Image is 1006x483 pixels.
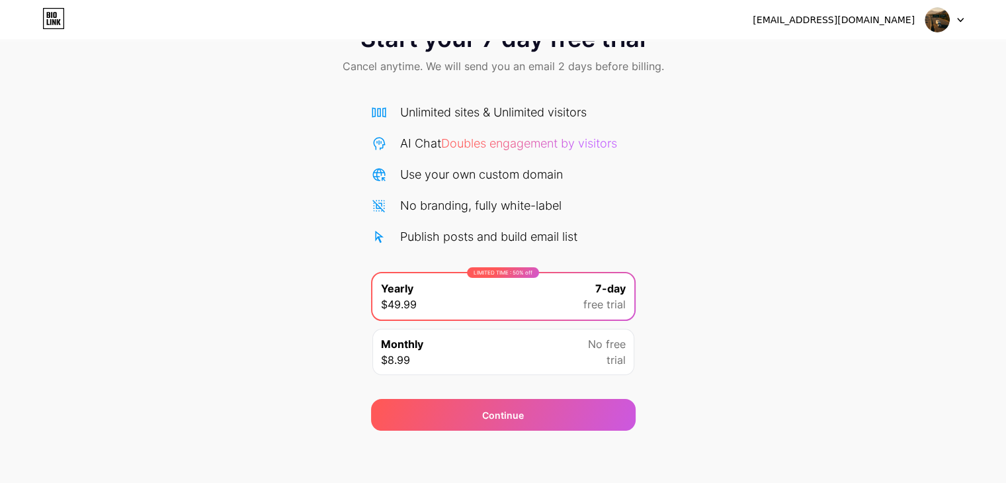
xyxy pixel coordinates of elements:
div: LIMITED TIME : 50% off [467,267,539,278]
span: Yearly [381,281,413,296]
span: Start your 7 day free trial [360,25,646,52]
div: Unlimited sites & Unlimited visitors [400,103,587,121]
span: trial [607,352,626,368]
span: Doubles engagement by visitors [441,136,617,150]
div: AI Chat [400,134,617,152]
div: No branding, fully white-label [400,197,562,214]
span: $49.99 [381,296,417,312]
span: Continue [482,408,524,422]
span: $8.99 [381,352,410,368]
div: Publish posts and build email list [400,228,577,245]
img: ciwex [925,7,950,32]
div: Use your own custom domain [400,165,563,183]
span: 7-day [595,281,626,296]
div: [EMAIL_ADDRESS][DOMAIN_NAME] [753,13,915,27]
span: No free [588,336,626,352]
span: free trial [583,296,626,312]
span: Cancel anytime. We will send you an email 2 days before billing. [343,58,664,74]
span: Monthly [381,336,423,352]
